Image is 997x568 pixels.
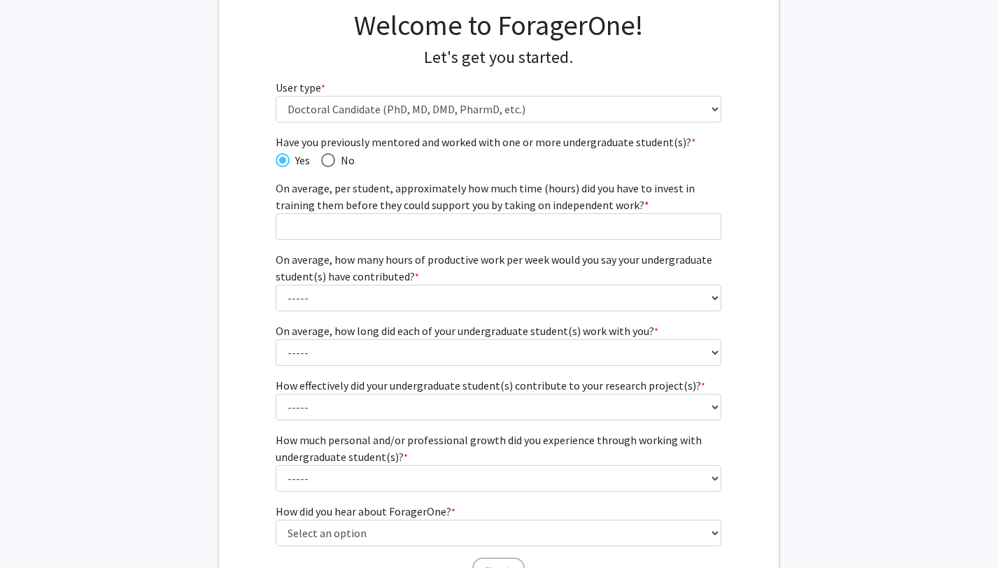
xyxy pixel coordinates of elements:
span: Yes [290,152,310,169]
span: On average, per student, approximately how much time (hours) did you have to invest in training t... [276,181,695,212]
span: Have you previously mentored and worked with one or more undergraduate student(s)? [276,134,721,150]
label: How effectively did your undergraduate student(s) contribute to your research project(s)? [276,377,705,394]
label: How much personal and/or professional growth did you experience through working with undergraduat... [276,432,721,465]
iframe: Chat [10,505,59,558]
label: How did you hear about ForagerOne? [276,503,455,520]
label: User type [276,79,325,96]
label: On average, how many hours of productive work per week would you say your undergraduate student(s... [276,251,721,285]
mat-radio-group: Have you previously mentored and worked with one or more undergraduate student(s)? [276,150,721,169]
h4: Let's get you started. [276,48,721,68]
label: On average, how long did each of your undergraduate student(s) work with you? [276,322,658,339]
span: No [335,152,355,169]
h1: Welcome to ForagerOne! [276,8,721,42]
